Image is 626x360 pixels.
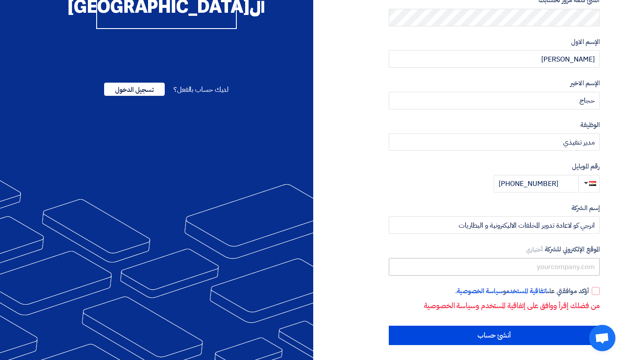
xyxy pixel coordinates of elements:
[104,84,165,95] a: تسجيل الدخول
[104,83,165,96] span: تسجيل الدخول
[389,203,600,213] label: إسم الشركة
[455,286,589,296] span: أؤكد موافقتي على و .
[174,84,228,95] span: لديك حساب بالفعل؟
[589,325,615,351] div: دردشة مفتوحة
[389,133,600,151] input: أدخل الوظيفة ...
[389,216,600,234] input: أدخل إسم الشركة ...
[389,92,600,109] input: أدخل الإسم الاخير ...
[389,244,600,255] label: الموقع الإلكتروني للشركة
[457,286,503,296] a: سياسة الخصوصية
[389,161,600,171] label: رقم الموبايل
[389,50,600,68] input: أدخل الإسم الاول ...
[389,258,600,276] input: yourcompany.com
[506,286,547,296] a: اتفاقية المستخدم
[494,175,578,193] input: أدخل رقم الموبايل ...
[389,37,600,47] label: الإسم الاول
[389,300,600,312] p: من فضلك إقرأ ووافق على إتفاقية المستخدم وسياسة الخصوصية
[526,245,543,254] span: أختياري
[389,78,600,88] label: الإسم الاخير
[389,120,600,130] label: الوظيفة
[389,326,600,345] input: أنشئ حساب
